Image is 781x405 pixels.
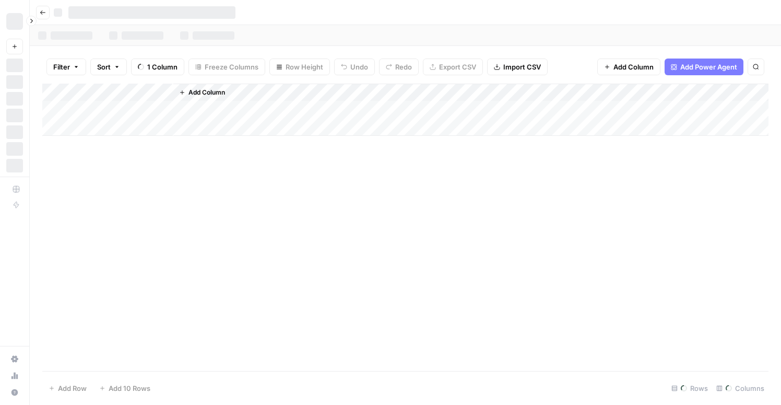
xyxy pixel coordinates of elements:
[712,380,768,397] div: Columns
[90,59,127,75] button: Sort
[53,62,70,72] span: Filter
[597,59,660,75] button: Add Column
[503,62,541,72] span: Import CSV
[423,59,483,75] button: Export CSV
[6,351,23,367] a: Settings
[334,59,375,75] button: Undo
[46,59,86,75] button: Filter
[680,62,737,72] span: Add Power Agent
[205,62,258,72] span: Freeze Columns
[487,59,548,75] button: Import CSV
[42,380,93,397] button: Add Row
[188,88,225,97] span: Add Column
[109,383,150,394] span: Add 10 Rows
[97,62,111,72] span: Sort
[6,384,23,401] button: Help + Support
[131,59,184,75] button: 1 Column
[269,59,330,75] button: Row Height
[6,367,23,384] a: Usage
[350,62,368,72] span: Undo
[379,59,419,75] button: Redo
[613,62,654,72] span: Add Column
[665,59,743,75] button: Add Power Agent
[147,62,177,72] span: 1 Column
[188,59,265,75] button: Freeze Columns
[175,86,229,99] button: Add Column
[439,62,476,72] span: Export CSV
[93,380,157,397] button: Add 10 Rows
[395,62,412,72] span: Redo
[286,62,323,72] span: Row Height
[58,383,87,394] span: Add Row
[667,380,712,397] div: Rows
